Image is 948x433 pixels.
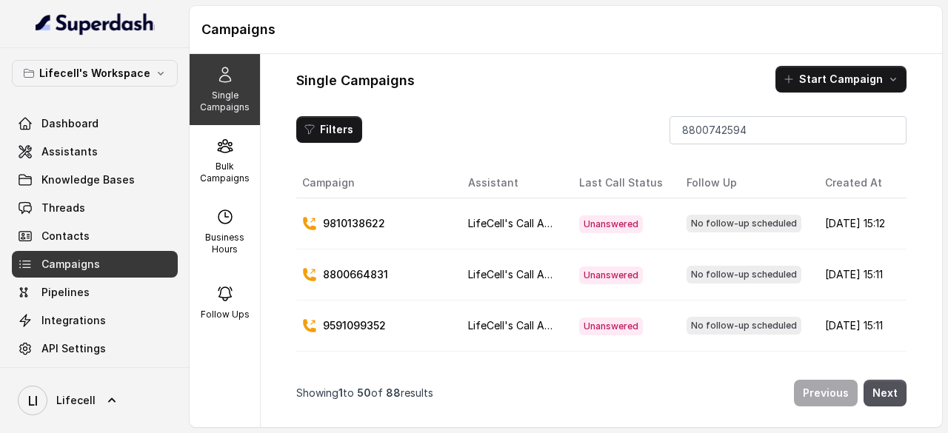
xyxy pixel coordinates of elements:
[12,110,178,137] a: Dashboard
[41,341,106,356] span: API Settings
[296,69,415,93] h1: Single Campaigns
[579,215,643,233] span: Unanswered
[41,116,99,131] span: Dashboard
[813,352,901,403] td: [DATE] 15:10
[338,386,343,399] span: 1
[687,266,801,283] span: No follow-up scheduled
[41,144,98,159] span: Assistants
[41,229,90,244] span: Contacts
[12,195,178,221] a: Threads
[12,223,178,249] a: Contacts
[12,138,178,165] a: Assistants
[12,279,178,306] a: Pipelines
[813,249,901,301] td: [DATE] 15:11
[579,266,643,284] span: Unanswered
[456,168,567,198] th: Assistant
[468,217,583,229] span: LifeCell's Call Assistant
[201,18,930,41] h1: Campaigns
[468,319,583,332] span: LifeCell's Call Assistant
[468,268,583,281] span: LifeCell's Call Assistant
[41,313,106,328] span: Integrations
[670,116,907,144] input: Search by Phone Number
[12,60,178,87] button: Lifecell's Workspace
[296,386,433,400] p: Showing to of results
[36,12,155,36] img: light.svg
[296,116,362,143] button: Filters
[12,307,178,334] a: Integrations
[386,386,401,399] span: 88
[794,380,858,406] button: Previous
[813,168,901,198] th: Created At
[41,172,135,187] span: Knowledge Bases
[28,393,38,409] text: LI
[813,301,901,352] td: [DATE] 15:11
[12,251,178,278] a: Campaigns
[12,167,178,193] a: Knowledge Bases
[864,380,907,406] button: Next
[12,335,178,362] a: API Settings
[687,317,801,335] span: No follow-up scheduled
[296,371,907,415] nav: Pagination
[567,168,675,198] th: Last Call Status
[196,90,254,113] p: Single Campaigns
[813,198,901,249] td: [DATE] 15:12
[687,215,801,232] span: No follow-up scheduled
[56,393,96,408] span: Lifecell
[675,168,813,198] th: Follow Up
[41,257,100,272] span: Campaigns
[196,161,254,184] p: Bulk Campaigns
[41,285,90,300] span: Pipelines
[323,318,386,333] p: 9591099352
[323,267,388,282] p: 8800664831
[296,168,456,198] th: Campaign
[196,232,254,255] p: Business Hours
[39,64,150,82] p: Lifecell's Workspace
[41,201,85,215] span: Threads
[12,380,178,421] a: Lifecell
[323,216,385,231] p: 9810138622
[579,318,643,335] span: Unanswered
[201,309,250,320] p: Follow Ups
[357,386,371,399] span: 50
[775,66,907,93] button: Start Campaign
